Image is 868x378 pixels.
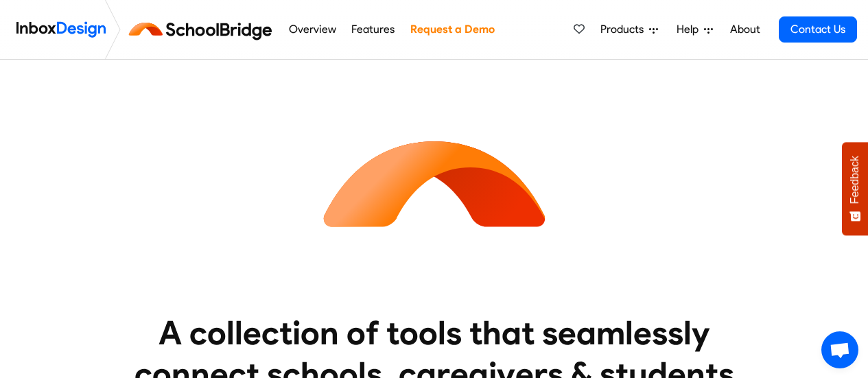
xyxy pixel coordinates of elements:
[348,16,399,43] a: Features
[406,16,498,43] a: Request a Demo
[126,13,281,46] img: schoolbridge logo
[677,21,704,38] span: Help
[842,142,868,235] button: Feedback - Show survey
[849,156,861,204] span: Feedback
[671,16,718,43] a: Help
[311,60,558,307] img: icon_schoolbridge.svg
[595,16,664,43] a: Products
[600,21,649,38] span: Products
[779,16,857,43] a: Contact Us
[726,16,764,43] a: About
[285,16,340,43] a: Overview
[821,331,858,368] a: Open chat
